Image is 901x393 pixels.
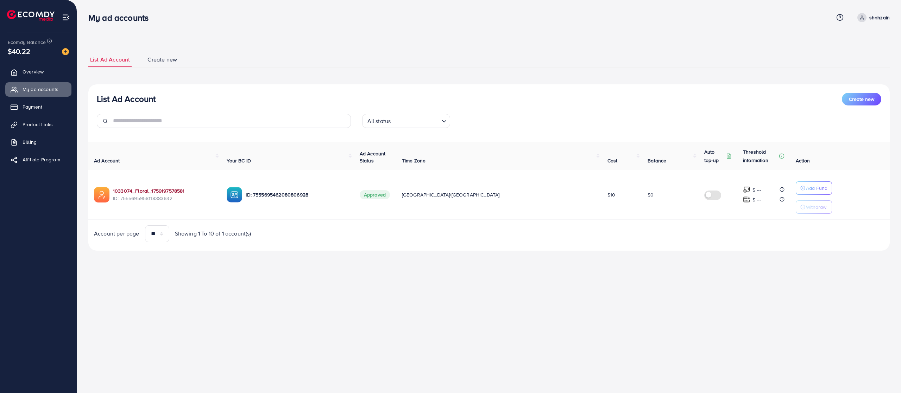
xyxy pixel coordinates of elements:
[94,230,139,238] span: Account per page
[94,157,120,164] span: Ad Account
[90,56,130,64] span: List Ad Account
[23,121,53,128] span: Product Links
[113,195,215,202] span: ID: 7555695958118383632
[752,195,761,204] p: $ ---
[871,361,896,388] iframe: Chat
[607,157,618,164] span: Cost
[94,187,109,202] img: ic-ads-acc.e4c84228.svg
[113,187,184,194] a: 1033074_Floral_1759197578581
[175,230,251,238] span: Showing 1 To 10 of 1 account(s)
[97,94,156,104] h3: List Ad Account
[743,148,777,165] p: Threshold information
[796,157,810,164] span: Action
[8,46,30,56] span: $40.22
[5,65,71,79] a: Overview
[23,156,60,163] span: Affiliate Program
[62,13,70,21] img: menu
[227,187,242,202] img: ic-ba-acc.ded83a64.svg
[752,186,761,194] p: $ ---
[5,153,71,167] a: Affiliate Program
[849,96,874,103] span: Create new
[869,13,890,22] p: shahzain
[704,148,725,165] p: Auto top-up
[796,181,832,195] button: Add Fund
[113,187,215,202] div: <span class='underline'>1033074_Floral_1759197578581</span></br>7555695958118383632
[855,13,890,22] a: shahzain
[147,56,177,64] span: Create new
[360,150,386,164] span: Ad Account Status
[23,138,37,146] span: Billing
[796,200,832,214] button: Withdraw
[842,93,881,105] button: Create new
[246,191,348,199] p: ID: 7555695462080806928
[806,184,827,192] p: Add Fund
[5,135,71,149] a: Billing
[5,82,71,96] a: My ad accounts
[23,68,44,75] span: Overview
[362,114,450,128] div: Search for option
[8,39,46,46] span: Ecomdy Balance
[366,116,392,126] span: All status
[88,13,154,23] h3: My ad accounts
[360,190,390,199] span: Approved
[62,48,69,55] img: image
[23,103,42,110] span: Payment
[227,157,251,164] span: Your BC ID
[7,10,55,21] img: logo
[5,100,71,114] a: Payment
[806,203,826,211] p: Withdraw
[743,186,750,193] img: top-up amount
[402,191,500,198] span: [GEOGRAPHIC_DATA]/[GEOGRAPHIC_DATA]
[402,157,426,164] span: Time Zone
[743,196,750,203] img: top-up amount
[648,191,654,198] span: $0
[23,86,58,93] span: My ad accounts
[5,117,71,131] a: Product Links
[607,191,615,198] span: $10
[393,115,439,126] input: Search for option
[648,157,666,164] span: Balance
